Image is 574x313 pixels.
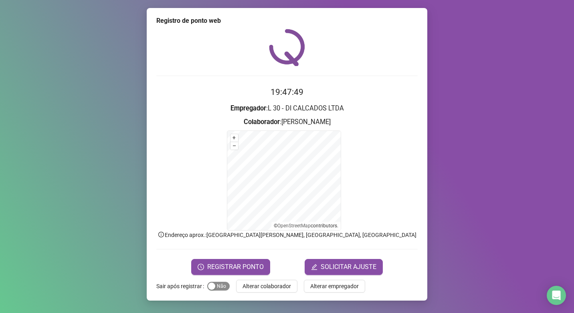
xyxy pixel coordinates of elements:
li: © contributors. [274,223,338,229]
span: Alterar empregador [310,282,359,291]
h3: : [PERSON_NAME] [156,117,418,127]
label: Sair após registrar [156,280,207,293]
img: QRPoint [269,29,305,66]
h3: : L 30 - DI CALCADOS LTDA [156,103,418,114]
button: + [230,134,238,142]
strong: Colaborador [244,118,280,126]
span: Alterar colaborador [243,282,291,291]
span: SOLICITAR AJUSTE [321,262,376,272]
div: Registro de ponto web [156,16,418,26]
button: Alterar colaborador [236,280,297,293]
time: 19:47:49 [271,87,303,97]
p: Endereço aprox. : [GEOGRAPHIC_DATA][PERSON_NAME], [GEOGRAPHIC_DATA], [GEOGRAPHIC_DATA] [156,231,418,239]
button: Alterar empregador [304,280,365,293]
button: – [230,142,238,150]
span: info-circle [158,231,165,238]
span: clock-circle [198,264,204,270]
div: Open Intercom Messenger [547,286,566,305]
a: OpenStreetMap [277,223,311,229]
strong: Empregador [230,104,266,112]
button: REGISTRAR PONTO [191,259,270,275]
span: REGISTRAR PONTO [207,262,264,272]
button: editSOLICITAR AJUSTE [305,259,383,275]
span: edit [311,264,317,270]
